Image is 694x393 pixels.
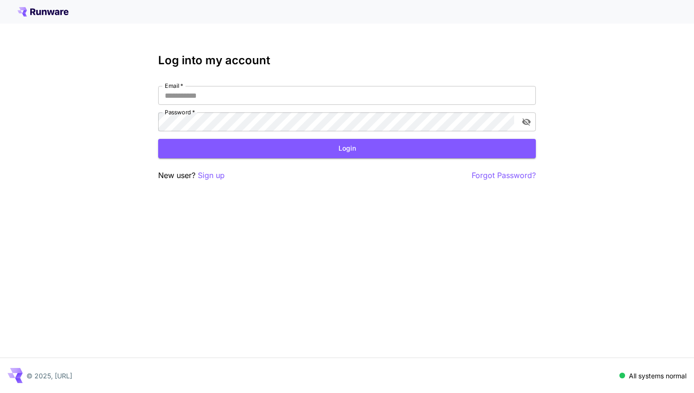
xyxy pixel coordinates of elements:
[158,139,536,158] button: Login
[198,170,225,181] button: Sign up
[165,108,195,116] label: Password
[629,371,686,381] p: All systems normal
[518,113,535,130] button: toggle password visibility
[165,82,183,90] label: Email
[158,54,536,67] h3: Log into my account
[158,170,225,181] p: New user?
[26,371,72,381] p: © 2025, [URL]
[472,170,536,181] button: Forgot Password?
